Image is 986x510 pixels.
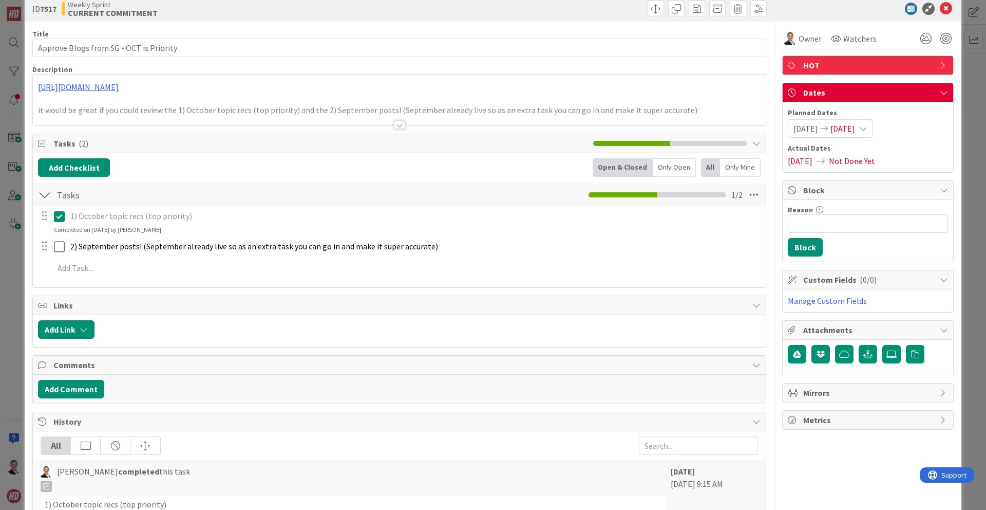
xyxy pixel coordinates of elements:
[68,9,158,17] b: CURRENT COMMITMENT
[639,436,758,455] input: Search...
[40,4,56,14] b: 7517
[32,3,56,15] span: ID
[799,32,822,45] span: Owner
[784,32,797,45] img: SL
[731,189,743,201] span: 1 / 2
[803,414,935,426] span: Metrics
[22,2,47,14] span: Support
[701,158,720,177] div: All
[70,241,438,251] span: 2) September posts! (September already live so as an extra task you can go in and make it super a...
[593,158,653,177] div: Open & Closed
[53,137,588,150] span: Tasks
[38,82,119,92] a: [URL][DOMAIN_NAME]
[38,158,110,177] button: Add Checklist
[653,158,696,177] div: Only Open
[803,387,935,399] span: Mirrors
[803,86,935,99] span: Dates
[79,138,88,149] span: ( 2 )
[803,184,935,196] span: Block
[118,466,159,477] b: completed
[788,107,948,118] span: Planned Dates
[32,39,766,57] input: type card name here...
[53,299,747,312] span: Links
[829,155,875,167] span: Not Done Yet
[53,359,747,371] span: Comments
[788,143,948,154] span: Actual Dates
[720,158,761,177] div: Only Mine
[68,1,158,9] span: Weekly Sprint
[843,32,877,45] span: Watchers
[57,465,190,492] span: [PERSON_NAME] this task
[32,65,72,74] span: Description
[788,296,867,306] a: Manage Custom Fields
[860,275,877,285] span: ( 0/0 )
[788,238,823,257] button: Block
[830,122,855,135] span: [DATE]
[38,320,94,339] button: Add Link
[803,59,935,71] span: HOT
[671,466,695,477] b: [DATE]
[793,122,818,135] span: [DATE]
[788,155,812,167] span: [DATE]
[53,186,285,204] input: Add Checklist...
[38,380,104,398] button: Add Comment
[53,415,747,428] span: History
[54,225,161,234] div: Completed on [DATE] by [PERSON_NAME]
[803,274,935,286] span: Custom Fields
[41,466,52,478] img: SL
[41,437,71,454] div: All
[803,324,935,336] span: Attachments
[788,205,813,214] label: Reason
[70,211,192,221] span: 1) October topic recs (top priority)
[32,29,49,39] label: Title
